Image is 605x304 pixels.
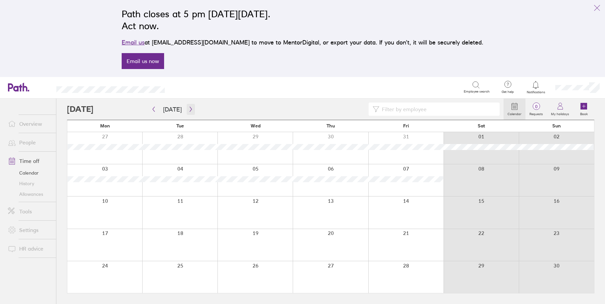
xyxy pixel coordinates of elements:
a: 0Requests [525,99,547,120]
a: HR advice [3,242,56,255]
a: People [3,136,56,149]
a: Email us [122,39,145,46]
span: Sun [552,123,561,128]
label: My holidays [547,110,573,116]
a: Book [573,99,594,120]
div: Search [183,84,200,90]
span: 0 [525,104,547,109]
a: My holidays [547,99,573,120]
label: Calendar [504,110,525,116]
span: Fri [403,123,409,128]
label: Book [576,110,592,116]
a: Tools [3,205,56,218]
span: Thu [327,123,335,128]
span: Notifications [525,90,547,94]
a: Notifications [525,80,547,94]
span: Wed [251,123,261,128]
h2: Path closes at 5 pm [DATE][DATE]. Act now. [122,8,483,32]
span: Get help [497,90,518,94]
span: Tue [176,123,184,128]
a: History [3,178,56,189]
a: Settings [3,223,56,237]
input: Filter by employee [379,103,496,115]
a: Calendar [504,99,525,120]
label: Requests [525,110,547,116]
a: Time off [3,154,56,168]
button: [DATE] [158,104,187,115]
span: Mon [100,123,110,128]
span: Employee search [464,90,490,94]
a: Allowances [3,189,56,199]
a: Email us now [122,53,164,69]
a: Calendar [3,168,56,178]
a: Overview [3,117,56,130]
span: Sat [478,123,485,128]
p: at [EMAIL_ADDRESS][DOMAIN_NAME] to move to MentorDigital, or export your data. If you don’t, it w... [122,38,483,47]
